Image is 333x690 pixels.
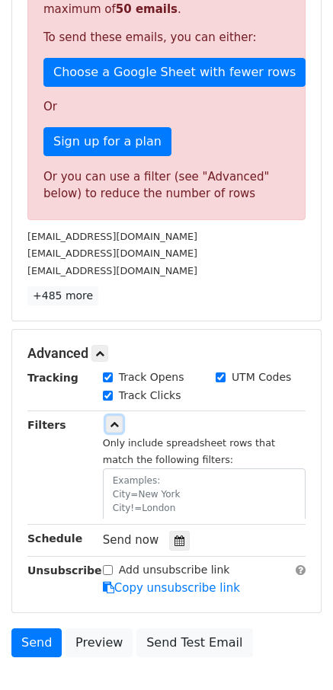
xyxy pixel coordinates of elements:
label: UTM Codes [232,369,291,385]
label: Track Clicks [119,388,181,404]
small: Only include spreadsheet rows that match the following filters: [103,437,275,466]
strong: Unsubscribe [27,564,102,577]
p: To send these emails, you can either: [43,30,290,46]
a: Copy unsubscribe link [103,581,240,595]
small: [EMAIL_ADDRESS][DOMAIN_NAME] [27,248,197,259]
label: Add unsubscribe link [119,562,230,578]
a: Preview [66,628,133,657]
iframe: Chat Widget [257,617,333,690]
p: Or [43,99,290,115]
strong: Tracking [27,372,78,384]
strong: Schedule [27,532,82,545]
small: [EMAIL_ADDRESS][DOMAIN_NAME] [27,231,197,242]
small: [EMAIL_ADDRESS][DOMAIN_NAME] [27,265,197,276]
a: Sign up for a plan [43,127,171,156]
a: Choose a Google Sheet with fewer rows [43,58,306,87]
a: Send [11,628,62,657]
strong: Filters [27,419,66,431]
a: +485 more [27,286,98,305]
h5: Advanced [27,345,306,362]
span: Send now [103,533,159,547]
div: Or you can use a filter (see "Advanced" below) to reduce the number of rows [43,168,290,203]
label: Track Opens [119,369,184,385]
a: Send Test Email [136,628,252,657]
strong: 50 emails [116,2,178,16]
